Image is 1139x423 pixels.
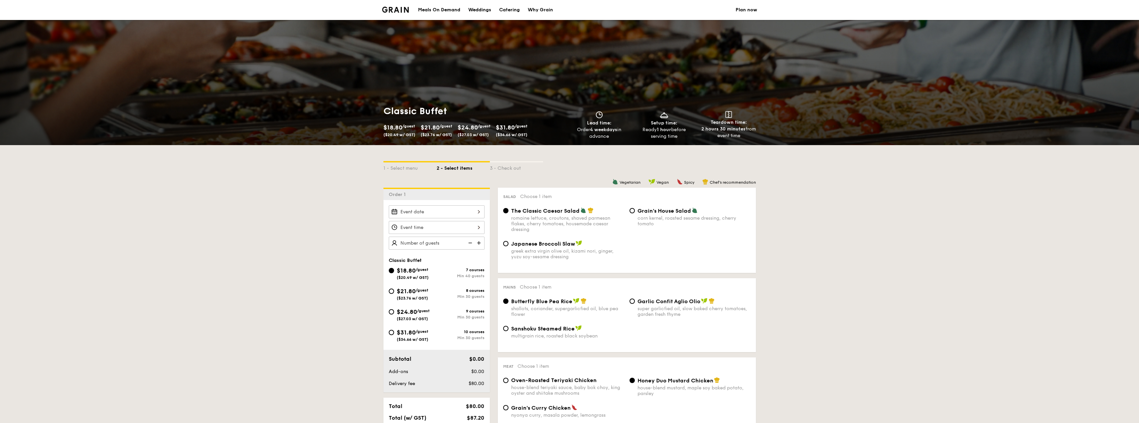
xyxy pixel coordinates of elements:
[437,268,485,272] div: 7 courses
[511,298,572,305] span: Butterfly Blue Pea Rice
[709,298,715,304] img: icon-chef-hat.a58ddaea.svg
[517,363,549,369] span: Choose 1 item
[580,207,586,213] img: icon-vegetarian.fe4039eb.svg
[503,299,508,304] input: Butterfly Blue Pea Riceshallots, coriander, supergarlicfied oil, blue pea flower
[581,298,587,304] img: icon-chef-hat.a58ddaea.svg
[590,127,617,132] strong: 4 weekdays
[383,124,402,131] span: $18.80
[416,329,428,334] span: /guest
[511,385,624,396] div: house-blend teriyaki sauce, baby bok choy, king oyster and shiitake mushrooms
[389,356,411,362] span: Subtotal
[389,192,408,197] span: Order 1
[503,378,508,383] input: Oven-Roasted Teriyaki Chickenhouse-blend teriyaki sauce, baby bok choy, king oyster and shiitake ...
[416,288,428,293] span: /guest
[437,309,485,314] div: 9 courses
[397,296,428,301] span: ($23.76 w/ GST)
[389,369,408,374] span: Add-ons
[714,377,720,383] img: icon-chef-hat.a58ddaea.svg
[478,124,491,128] span: /guest
[389,415,426,421] span: Total (w/ GST)
[638,385,751,396] div: house-blend mustard, maple soy baked potato, parsley
[656,180,669,185] span: Vegan
[638,208,691,214] span: Grain's House Salad
[511,208,580,214] span: The Classic Caesar Salad
[503,326,508,331] input: Sanshoku Steamed Ricemultigrain rice, roasted black soybean
[710,180,756,185] span: Chef's recommendation
[692,207,698,213] img: icon-vegetarian.fe4039eb.svg
[389,289,394,294] input: $21.80/guest($23.76 w/ GST)8 coursesMin 30 guests
[638,377,713,384] span: Honey Duo Mustard Chicken
[389,309,394,315] input: $24.80/guest($27.03 w/ GST)9 coursesMin 30 guests
[421,132,452,137] span: ($23.76 w/ GST)
[389,237,485,250] input: Number of guests
[397,317,428,321] span: ($27.03 w/ GST)
[576,240,582,246] img: icon-vegan.f8ff3823.svg
[469,356,484,362] span: $0.00
[503,364,513,369] span: Meat
[397,329,416,336] span: $31.80
[725,111,732,118] img: icon-teardown.65201eee.svg
[677,179,683,185] img: icon-spicy.37a8142b.svg
[651,120,677,126] span: Setup time:
[503,208,508,213] input: The Classic Caesar Saladromaine lettuce, croutons, shaved parmesan flakes, cherry tomatoes, house...
[711,119,747,125] span: Teardown time:
[389,330,394,335] input: $31.80/guest($34.66 w/ GST)10 coursesMin 30 guests
[465,237,475,249] img: icon-reduce.1d2dbef1.svg
[397,308,417,316] span: $24.80
[467,415,484,421] span: $87.20
[630,299,635,304] input: Garlic Confit Aglio Oliosuper garlicfied oil, slow baked cherry tomatoes, garden fresh thyme
[638,298,700,305] span: Garlic Confit Aglio Olio
[466,403,484,409] span: $80.00
[503,285,516,290] span: Mains
[520,194,552,199] span: Choose 1 item
[701,126,746,132] strong: 2 hours 30 minutes
[511,248,624,260] div: greek extra virgin olive oil, kizami nori, ginger, yuzu soy-sesame dressing
[389,403,402,409] span: Total
[416,267,428,272] span: /guest
[383,132,415,137] span: ($20.49 w/ GST)
[383,105,567,117] h1: Classic Buffet
[702,179,708,185] img: icon-chef-hat.a58ddaea.svg
[511,325,575,332] span: Sanshoku Steamed Rice
[594,111,604,118] img: icon-clock.2db775ea.svg
[397,337,428,342] span: ($34.66 w/ GST)
[469,381,484,386] span: $80.00
[503,405,508,410] input: Grain's Curry Chickennyonya curry, masala powder, lemongrass
[634,126,694,140] div: Ready before serving time
[638,215,751,227] div: corn kernel, roasted sesame dressing, cherry tomato
[437,329,485,334] div: 10 courses
[496,124,515,131] span: $31.80
[383,162,437,172] div: 1 - Select menu
[699,126,759,139] div: from event time
[437,315,485,319] div: Min 30 guests
[397,275,429,280] span: ($20.49 w/ GST)
[571,404,577,410] img: icon-spicy.37a8142b.svg
[638,306,751,317] div: super garlicfied oil, slow baked cherry tomatoes, garden fresh thyme
[437,274,485,278] div: Min 40 guests
[511,306,624,317] div: shallots, coriander, supergarlicfied oil, blue pea flower
[511,215,624,232] div: romaine lettuce, croutons, shaved parmesan flakes, cherry tomatoes, housemade caesar dressing
[440,124,452,128] span: /guest
[511,333,624,339] div: multigrain rice, roasted black soybean
[389,268,394,273] input: $18.80/guest($20.49 w/ GST)7 coursesMin 40 guests
[437,335,485,340] div: Min 30 guests
[620,180,641,185] span: Vegetarian
[503,194,516,199] span: Salad
[648,179,655,185] img: icon-vegan.f8ff3823.svg
[490,162,543,172] div: 3 - Check out
[588,207,594,213] img: icon-chef-hat.a58ddaea.svg
[511,241,575,247] span: Japanese Broccoli Slaw
[511,405,571,411] span: Grain's Curry Chicken
[437,294,485,299] div: Min 30 guests
[475,237,485,249] img: icon-add.58712e84.svg
[630,378,635,383] input: Honey Duo Mustard Chickenhouse-blend mustard, maple soy baked potato, parsley
[570,126,629,140] div: Order in advance
[630,208,635,213] input: Grain's House Saladcorn kernel, roasted sesame dressing, cherry tomato
[511,412,624,418] div: nyonya curry, masala powder, lemongrass
[701,298,708,304] img: icon-vegan.f8ff3823.svg
[659,111,669,118] img: icon-dish.430c3a2e.svg
[515,124,527,128] span: /guest
[458,132,489,137] span: ($27.03 w/ GST)
[397,267,416,274] span: $18.80
[421,124,440,131] span: $21.80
